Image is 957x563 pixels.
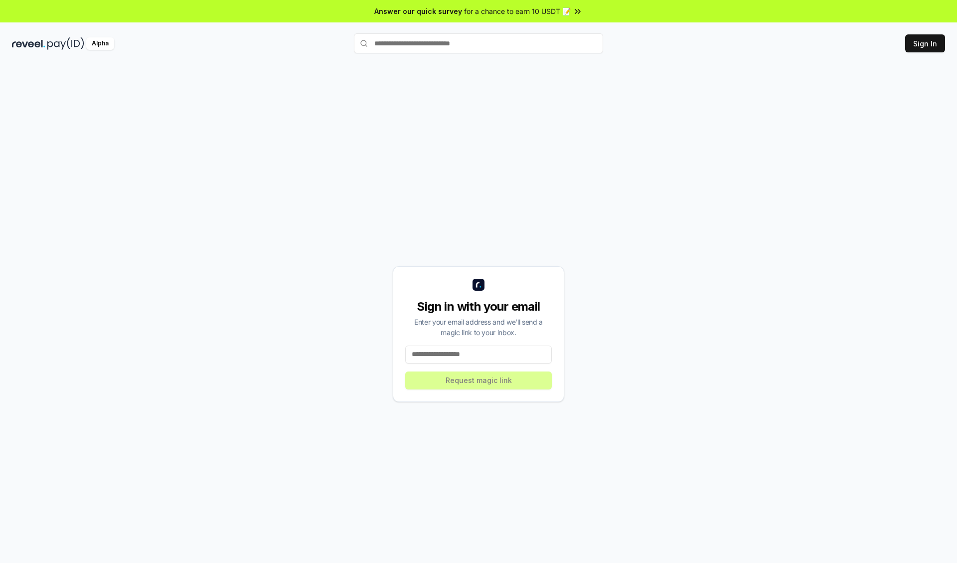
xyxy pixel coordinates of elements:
img: reveel_dark [12,37,45,50]
span: Answer our quick survey [374,6,462,16]
div: Enter your email address and we’ll send a magic link to your inbox. [405,317,552,338]
span: for a chance to earn 10 USDT 📝 [464,6,571,16]
img: logo_small [473,279,484,291]
div: Sign in with your email [405,299,552,315]
div: Alpha [86,37,114,50]
button: Sign In [905,34,945,52]
img: pay_id [47,37,84,50]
